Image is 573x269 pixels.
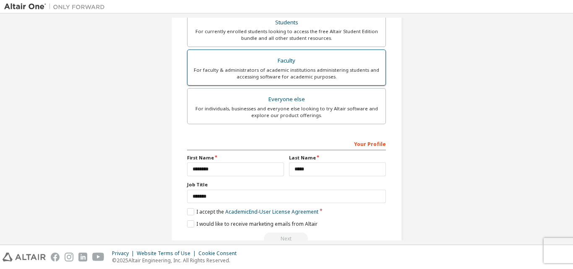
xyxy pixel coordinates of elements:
img: linkedin.svg [78,253,87,261]
img: Altair One [4,3,109,11]
img: instagram.svg [65,253,73,261]
img: facebook.svg [51,253,60,261]
div: Faculty [193,55,380,67]
label: I would like to receive marketing emails from Altair [187,220,318,227]
div: Privacy [112,250,137,257]
div: For individuals, businesses and everyone else looking to try Altair software and explore our prod... [193,105,380,119]
div: Students [193,17,380,29]
label: First Name [187,154,284,161]
div: For currently enrolled students looking to access the free Altair Student Edition bundle and all ... [193,28,380,42]
img: youtube.svg [92,253,104,261]
div: Website Terms of Use [137,250,198,257]
div: Everyone else [193,94,380,105]
div: For faculty & administrators of academic institutions administering students and accessing softwa... [193,67,380,80]
div: You need to provide your academic email [187,232,386,245]
label: I accept the [187,208,318,215]
a: Academic End-User License Agreement [225,208,318,215]
div: Cookie Consent [198,250,242,257]
label: Job Title [187,181,386,188]
label: Last Name [289,154,386,161]
img: altair_logo.svg [3,253,46,261]
div: Your Profile [187,137,386,150]
p: © 2025 Altair Engineering, Inc. All Rights Reserved. [112,257,242,264]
